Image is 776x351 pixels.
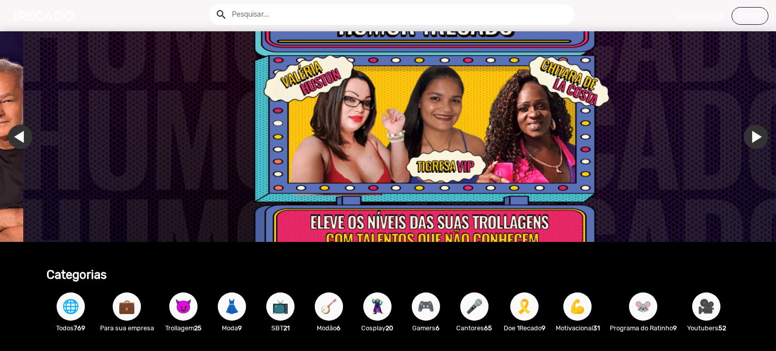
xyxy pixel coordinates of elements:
[698,292,715,321] span: 🎥
[460,292,489,321] button: 🎤
[369,292,386,321] span: 🦹🏼‍♀️
[542,324,546,332] b: 9
[315,292,343,321] button: 🪕
[417,292,434,321] span: 🎮
[224,5,574,25] input: Pesquisar...
[363,292,392,321] button: 🦹🏼‍♀️
[692,292,720,321] button: 🎥
[466,292,483,321] span: 🎤
[687,323,726,333] p: Youtubers
[74,324,85,332] b: 769
[336,324,341,332] b: 6
[407,323,445,333] p: Gamers
[175,292,192,321] span: 😈
[52,323,90,333] p: Todos
[504,323,546,333] p: Doe 1Recado
[169,292,198,321] button: 😈
[261,323,300,333] p: SBT
[732,7,768,25] a: Entrar
[385,324,393,332] b: 20
[266,292,295,321] button: 📺
[455,323,494,333] p: Cantores
[673,324,677,332] b: 9
[635,292,652,321] span: 🐭
[113,292,141,321] button: 💼
[100,323,154,333] p: Para sua empresa
[610,323,677,333] p: Programa do Ratinho
[412,292,440,321] button: 🎮
[118,292,135,321] span: 💼
[563,292,592,321] button: 💪
[238,324,242,332] b: 9
[218,292,246,321] button: 👗
[223,292,240,321] span: 👗
[310,323,348,333] p: Modão
[164,323,203,333] p: Trollagem
[593,324,600,332] b: 31
[57,292,85,321] button: 🌐
[215,9,227,21] mat-icon: Example home icon
[194,324,202,332] b: 25
[676,11,723,20] u: Cadastre-se
[320,292,337,321] span: 🪕
[629,292,657,321] button: 🐭
[718,324,726,332] b: 52
[31,125,56,149] a: Ir para o slide anterior
[46,268,107,282] b: Categorias
[510,292,539,321] button: 🎗️
[516,292,533,321] span: 🎗️
[569,292,586,321] span: 💪
[272,292,289,321] span: 📺
[358,323,397,333] p: Cosplay
[484,324,492,332] b: 65
[212,5,229,23] button: Example home icon
[62,292,79,321] span: 🌐
[435,324,440,332] b: 6
[283,324,289,332] b: 21
[556,323,600,333] p: Motivacional
[213,323,251,333] p: Moda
